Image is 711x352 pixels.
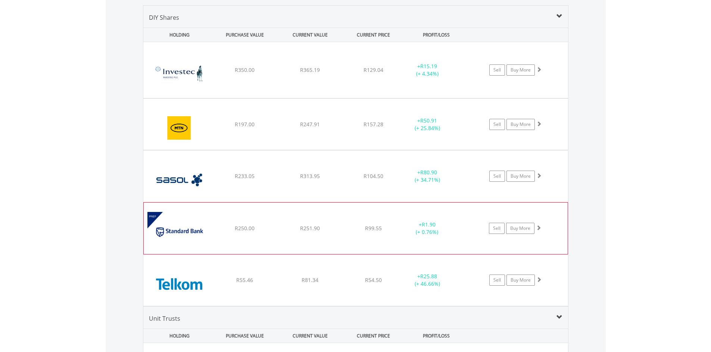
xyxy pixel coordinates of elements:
[489,171,505,182] a: Sell
[147,212,212,252] img: EQU.ZA.SBPP.png
[278,329,342,343] div: CURRENT VALUE
[300,66,320,73] span: R365.19
[144,28,212,42] div: HOLDING
[213,329,277,343] div: PURCHASE VALUE
[235,172,255,180] span: R233.05
[420,169,437,176] span: R80.90
[365,276,382,283] span: R54.50
[213,28,277,42] div: PURCHASE VALUE
[506,275,535,286] a: Buy More
[506,119,535,130] a: Buy More
[343,329,403,343] div: CURRENT PRICE
[147,108,211,148] img: EQU.ZA.MTN.png
[420,63,437,70] span: R15.19
[506,64,535,76] a: Buy More
[364,66,383,73] span: R129.04
[399,221,455,236] div: + (+ 0.76%)
[399,63,456,77] div: + (+ 4.34%)
[364,172,383,180] span: R104.50
[506,223,534,234] a: Buy More
[420,273,437,280] span: R25.88
[506,171,535,182] a: Buy More
[422,221,436,228] span: R1.90
[405,329,468,343] div: PROFIT/LOSS
[420,117,437,124] span: R50.91
[489,223,505,234] a: Sell
[278,28,342,42] div: CURRENT VALUE
[300,121,320,128] span: R247.91
[343,28,403,42] div: CURRENT PRICE
[300,225,320,232] span: R251.90
[149,13,179,22] span: DIY Shares
[364,121,383,128] span: R157.28
[147,51,211,96] img: EQU.ZA.INP.png
[235,121,255,128] span: R197.00
[149,314,180,323] span: Unit Trusts
[405,28,468,42] div: PROFIT/LOSS
[235,225,255,232] span: R250.00
[144,329,212,343] div: HOLDING
[399,169,456,184] div: + (+ 34.71%)
[147,160,211,200] img: EQU.ZA.SOL.png
[399,273,456,288] div: + (+ 46.66%)
[489,119,505,130] a: Sell
[147,264,211,304] img: EQU.ZA.TKG.png
[365,225,382,232] span: R99.55
[236,276,253,283] span: R55.46
[489,64,505,76] a: Sell
[399,117,456,132] div: + (+ 25.84%)
[489,275,505,286] a: Sell
[300,172,320,180] span: R313.95
[302,276,318,283] span: R81.34
[235,66,255,73] span: R350.00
